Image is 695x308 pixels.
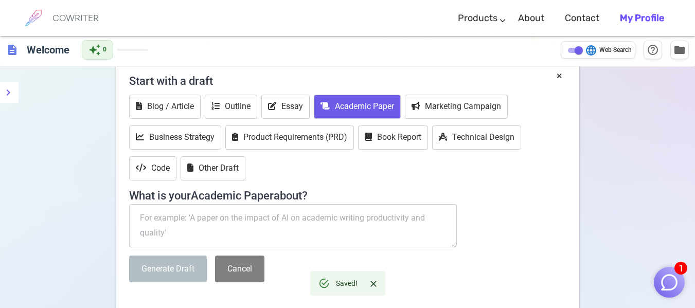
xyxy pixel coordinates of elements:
[215,256,264,283] button: Cancel
[518,3,544,33] a: About
[314,95,401,119] button: Academic Paper
[129,95,201,119] button: Blog / Article
[654,267,685,298] button: 1
[620,3,664,33] a: My Profile
[336,274,358,293] div: Saved!
[225,125,354,150] button: Product Requirements (PRD)
[557,68,562,83] button: ×
[674,262,687,275] span: 1
[129,256,207,283] button: Generate Draft
[88,44,101,56] span: auto_awesome
[432,125,521,150] button: Technical Design
[261,95,310,119] button: Essay
[644,41,662,59] button: Help & Shortcuts
[599,45,632,56] span: Web Search
[205,95,257,119] button: Outline
[129,183,566,203] h4: What is your Academic Paper about?
[660,273,679,292] img: Close chat
[565,3,599,33] a: Contact
[585,44,597,57] span: language
[181,156,245,180] button: Other Draft
[52,13,99,23] h6: COWRITER
[647,44,659,56] span: help_outline
[103,45,106,55] span: 0
[366,276,381,292] button: Close
[358,125,428,150] button: Book Report
[673,44,686,56] span: folder
[620,12,664,24] b: My Profile
[6,44,19,56] span: description
[21,5,46,31] img: brand logo
[405,95,508,119] button: Marketing Campaign
[23,40,74,60] h6: Click to edit title
[129,125,221,150] button: Business Strategy
[670,41,689,59] button: Manage Documents
[129,156,176,180] button: Code
[129,68,566,93] h4: Start with a draft
[458,3,497,33] a: Products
